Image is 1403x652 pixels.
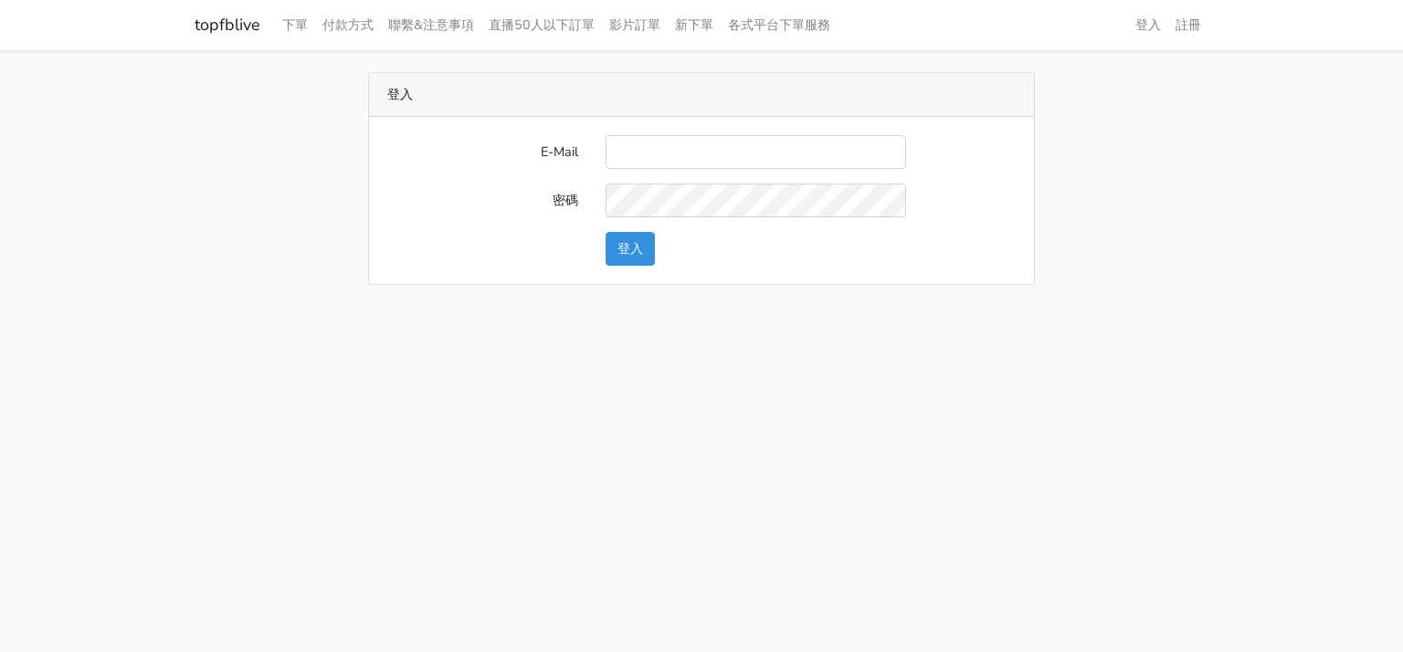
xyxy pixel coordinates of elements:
[275,7,315,43] a: 下單
[315,7,381,43] a: 付款方式
[374,135,592,169] label: E-Mail
[606,232,655,266] button: 登入
[481,7,602,43] a: 直播50人以下訂單
[1128,7,1168,43] a: 登入
[374,184,592,217] label: 密碼
[602,7,668,43] a: 影片訂單
[369,73,1034,117] div: 登入
[381,7,481,43] a: 聯繫&注意事項
[668,7,721,43] a: 新下單
[195,7,260,43] a: topfblive
[1168,7,1208,43] a: 註冊
[721,7,838,43] a: 各式平台下單服務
